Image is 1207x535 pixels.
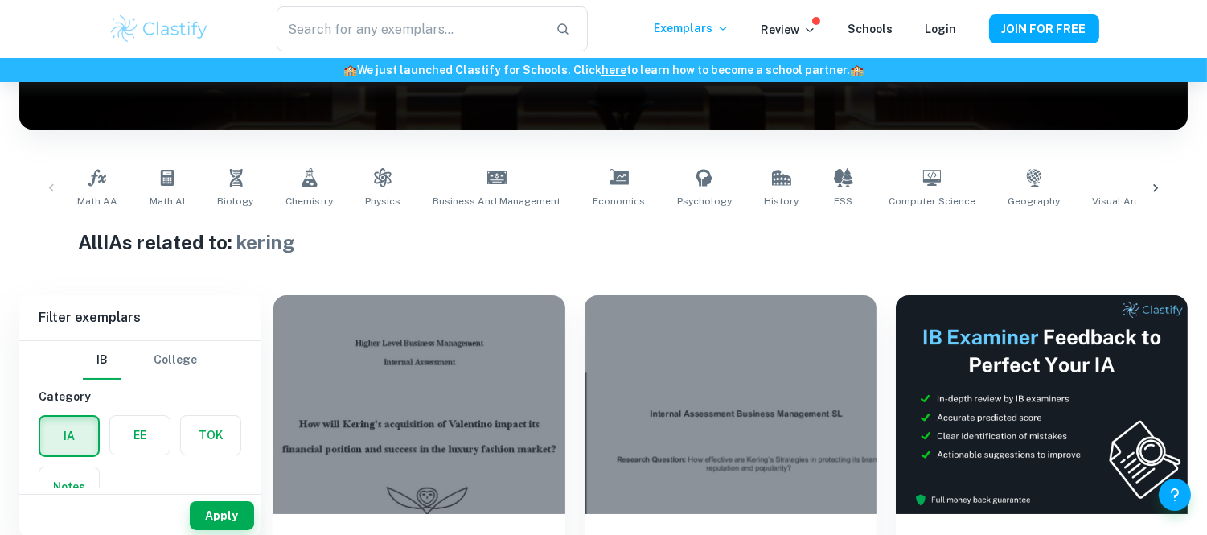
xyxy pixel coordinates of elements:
button: Notes [39,467,99,506]
input: Search for any exemplars... [277,6,542,51]
button: IA [40,417,98,455]
span: History [764,194,799,208]
span: 🏫 [850,64,864,76]
span: ESS [835,194,853,208]
span: Computer Science [889,194,975,208]
span: Physics [365,194,400,208]
button: College [154,341,197,380]
div: Filter type choice [83,341,197,380]
span: Business and Management [433,194,560,208]
span: 🏫 [343,64,357,76]
button: TOK [181,416,240,455]
a: Login [926,23,957,35]
h6: Filter exemplars [19,295,261,340]
button: JOIN FOR FREE [989,14,1099,43]
h6: Category [39,388,241,405]
h1: All IAs related to: [78,228,1130,257]
span: Biology [217,194,253,208]
span: Geography [1008,194,1060,208]
button: Help and Feedback [1159,479,1191,511]
button: IB [83,341,121,380]
h6: We just launched Clastify for Schools. Click to learn how to become a school partner. [3,61,1204,79]
span: Math AA [77,194,117,208]
span: Psychology [677,194,732,208]
span: Math AI [150,194,185,208]
a: Schools [848,23,893,35]
button: Apply [190,501,254,530]
span: Economics [593,194,645,208]
p: Exemplars [655,19,729,37]
p: Review [762,21,816,39]
span: Chemistry [285,194,333,208]
a: here [601,64,626,76]
img: Clastify logo [109,13,211,45]
button: EE [110,416,170,455]
img: Thumbnail [896,295,1188,514]
span: kering [236,231,295,253]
